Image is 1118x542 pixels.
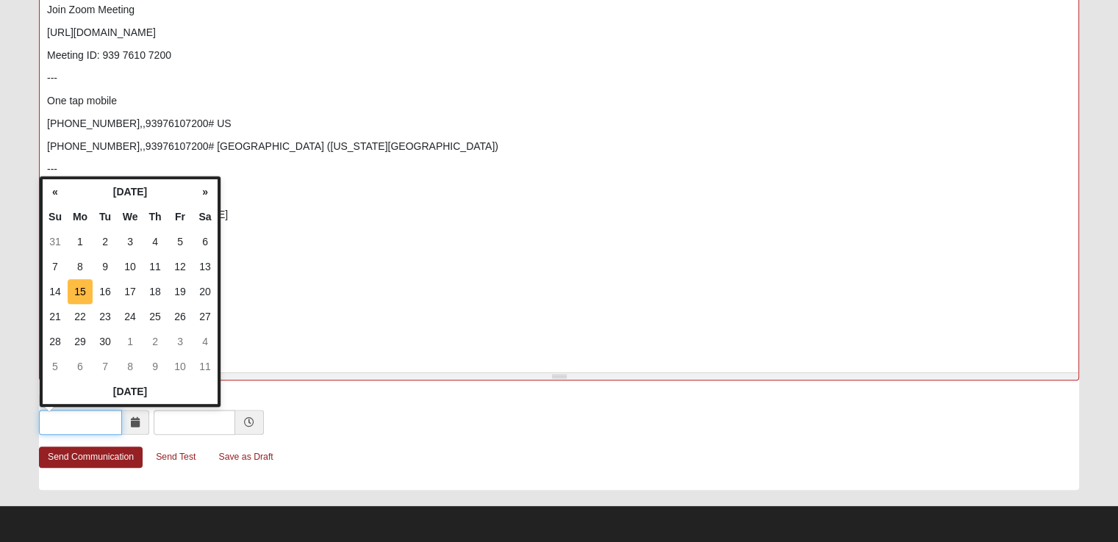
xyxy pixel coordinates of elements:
[118,254,143,279] td: 10
[43,179,68,204] th: «
[146,446,205,469] a: Send Test
[118,279,143,304] td: 17
[193,179,218,204] th: »
[209,446,282,469] a: Save as Draft
[47,184,1071,200] p: Join by SIP
[168,254,193,279] td: 12
[168,279,193,304] td: 19
[143,204,168,229] th: Th
[168,229,193,254] td: 5
[193,354,218,379] td: 11
[43,354,68,379] td: 5
[118,329,143,354] td: 1
[68,254,93,279] td: 8
[143,329,168,354] td: 2
[143,254,168,279] td: 11
[193,329,218,354] td: 4
[47,48,1071,63] p: Meeting ID: 939 7610 7200
[43,254,68,279] td: 7
[47,25,1071,40] p: [URL][DOMAIN_NAME]
[168,304,193,329] td: 26
[47,93,1071,109] p: One tap mobile
[68,304,93,329] td: 22
[40,373,1078,380] div: Resize
[193,204,218,229] th: Sa
[193,279,218,304] td: 20
[93,354,118,379] td: 7
[47,230,1071,245] p: Join instructions
[93,204,118,229] th: Tu
[47,116,1071,131] p: [PHONE_NUMBER],,93976107200# US
[68,329,93,354] td: 29
[47,71,1071,86] p: ---
[93,329,118,354] td: 30
[143,229,168,254] td: 4
[193,304,218,329] td: 27
[118,354,143,379] td: 8
[143,354,168,379] td: 9
[93,279,118,304] td: 16
[118,204,143,229] th: We
[68,354,93,379] td: 6
[193,229,218,254] td: 6
[93,229,118,254] td: 2
[43,279,68,304] td: 14
[193,254,218,279] td: 13
[47,162,1071,177] p: ---
[39,447,143,468] a: Send Communication
[68,204,93,229] th: Mo
[93,304,118,329] td: 23
[43,304,68,329] td: 21
[43,229,68,254] td: 31
[168,329,193,354] td: 3
[47,253,1071,268] p: [URL][DOMAIN_NAME]
[168,204,193,229] th: Fr
[168,354,193,379] td: 10
[118,304,143,329] td: 24
[118,229,143,254] td: 3
[143,304,168,329] td: 25
[68,279,93,304] td: 15
[93,254,118,279] td: 9
[47,2,1071,18] p: Join Zoom Meeting
[47,139,1071,154] p: [PHONE_NUMBER],,93976107200# [GEOGRAPHIC_DATA] ([US_STATE][GEOGRAPHIC_DATA])
[43,329,68,354] td: 28
[47,207,1071,223] p: • [EMAIL_ADDRESS][DOMAIN_NAME]
[68,229,93,254] td: 1
[68,179,193,204] th: [DATE]
[43,379,218,404] th: [DATE]
[43,204,68,229] th: Su
[143,279,168,304] td: 18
